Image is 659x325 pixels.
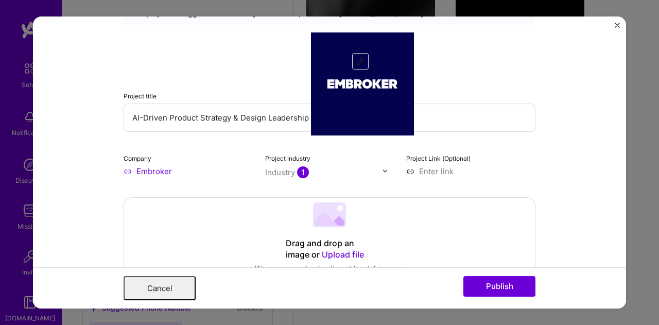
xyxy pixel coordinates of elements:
[311,32,414,135] img: Company logo
[353,54,368,69] div: Edit
[124,92,157,100] label: Project title
[265,155,310,162] label: Project industry
[236,263,423,273] div: We recommend uploading at least 4 images.
[124,155,151,162] label: Company
[124,166,253,177] input: Enter name or website
[124,104,535,132] input: Enter the name of the project
[265,167,309,178] div: Industry
[130,8,527,19] div: This project is suggested based on your LinkedIn, resume or [DOMAIN_NAME] activity.
[297,166,309,178] span: 1
[124,276,196,300] button: Cancel
[286,238,373,261] div: Drag and drop an image or
[124,197,535,290] div: Drag and drop an image or Upload fileWe recommend uploading at least 4 images.1600x1200px or high...
[406,166,535,177] input: Enter link
[615,23,620,33] button: Close
[322,249,364,260] span: Upload file
[356,57,365,65] img: Edit
[382,168,388,174] img: drop icon
[463,276,535,297] button: Publish
[406,155,471,162] label: Project Link (Optional)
